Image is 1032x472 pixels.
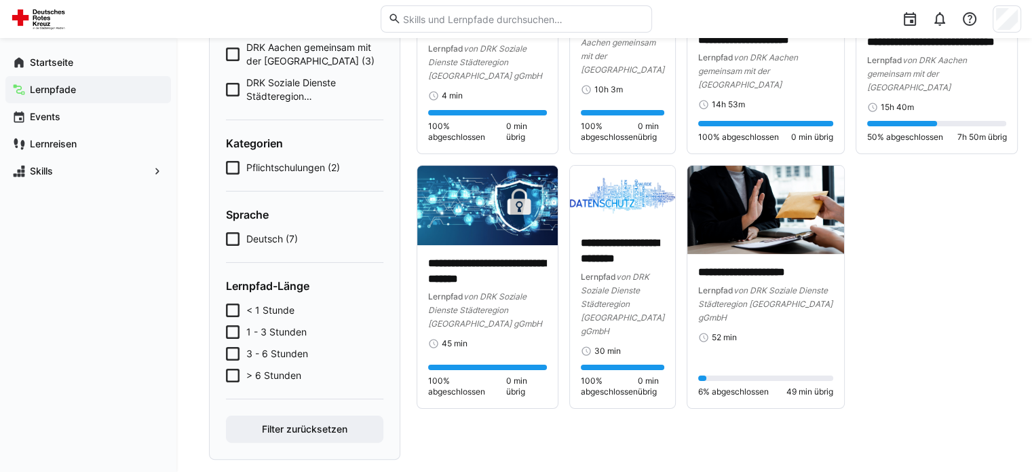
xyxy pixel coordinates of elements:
span: 1 - 3 Stunden [246,325,307,339]
span: 49 min übrig [786,386,833,397]
span: 100% abgeschlossen [581,376,638,397]
span: Filter zurücksetzen [260,422,349,436]
span: von DRK Soziale Dienste Städteregion [GEOGRAPHIC_DATA] gGmbH [428,43,542,81]
span: Lernpfad [581,272,616,282]
img: image [417,166,558,245]
span: 0 min übrig [791,132,833,143]
span: 4 min [442,90,463,101]
span: Lernpfad [867,55,902,65]
span: 3 - 6 Stunden [246,347,308,361]
span: 45 min [442,338,467,349]
span: Lernpfad [428,43,463,54]
span: 0 min übrig [506,376,547,397]
span: Pflichtschulungen (2) [246,161,340,175]
span: 100% abgeschlossen [428,121,506,143]
span: von DRK Soziale Dienste Städteregion [GEOGRAPHIC_DATA] gGmbH [581,272,664,336]
span: von DRK Aachen gemeinsam mit der [GEOGRAPHIC_DATA] [867,55,967,92]
h4: Sprache [226,208,383,221]
span: < 1 Stunde [246,304,294,317]
h4: Kategorien [226,137,383,150]
img: image [687,166,844,254]
span: 15h 40m [881,102,914,113]
span: von DRK Soziale Dienste Städteregion [GEOGRAPHIC_DATA] gGmbH [428,291,542,329]
span: 30 min [594,346,621,357]
span: Lernpfad [428,291,463,302]
span: von DRK Aachen gemeinsam mit der [GEOGRAPHIC_DATA] [581,24,664,75]
img: image [570,166,675,225]
span: Lernpfad [698,52,733,62]
span: 100% abgeschlossen [581,121,638,143]
input: Skills und Lernpfade durchsuchen… [401,13,644,25]
span: von DRK Aachen gemeinsam mit der [GEOGRAPHIC_DATA] [698,52,798,90]
span: 7h 50m übrig [957,132,1006,143]
span: Lernpfad [698,285,733,295]
span: 10h 3m [594,84,623,95]
span: Deutsch (7) [246,232,298,246]
span: 6% abgeschlossen [698,386,769,397]
span: 100% abgeschlossen [428,376,506,397]
span: 0 min übrig [506,121,547,143]
button: Filter zurücksetzen [226,416,383,443]
span: 0 min übrig [638,121,664,143]
span: 0 min übrig [638,376,664,397]
span: von DRK Soziale Dienste Städteregion [GEOGRAPHIC_DATA] gGmbH [698,285,833,323]
span: DRK Soziale Dienste Städteregion [GEOGRAPHIC_DATA] gGmbH (4) [246,76,383,103]
span: 50% abgeschlossen [867,132,943,143]
span: DRK Aachen gemeinsam mit der [GEOGRAPHIC_DATA] (3) [246,41,383,68]
span: 52 min [712,332,737,343]
h4: Lernpfad-Länge [226,279,383,293]
span: > 6 Stunden [246,369,301,382]
span: 14h 53m [712,99,745,110]
span: 100% abgeschlossen [698,132,779,143]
